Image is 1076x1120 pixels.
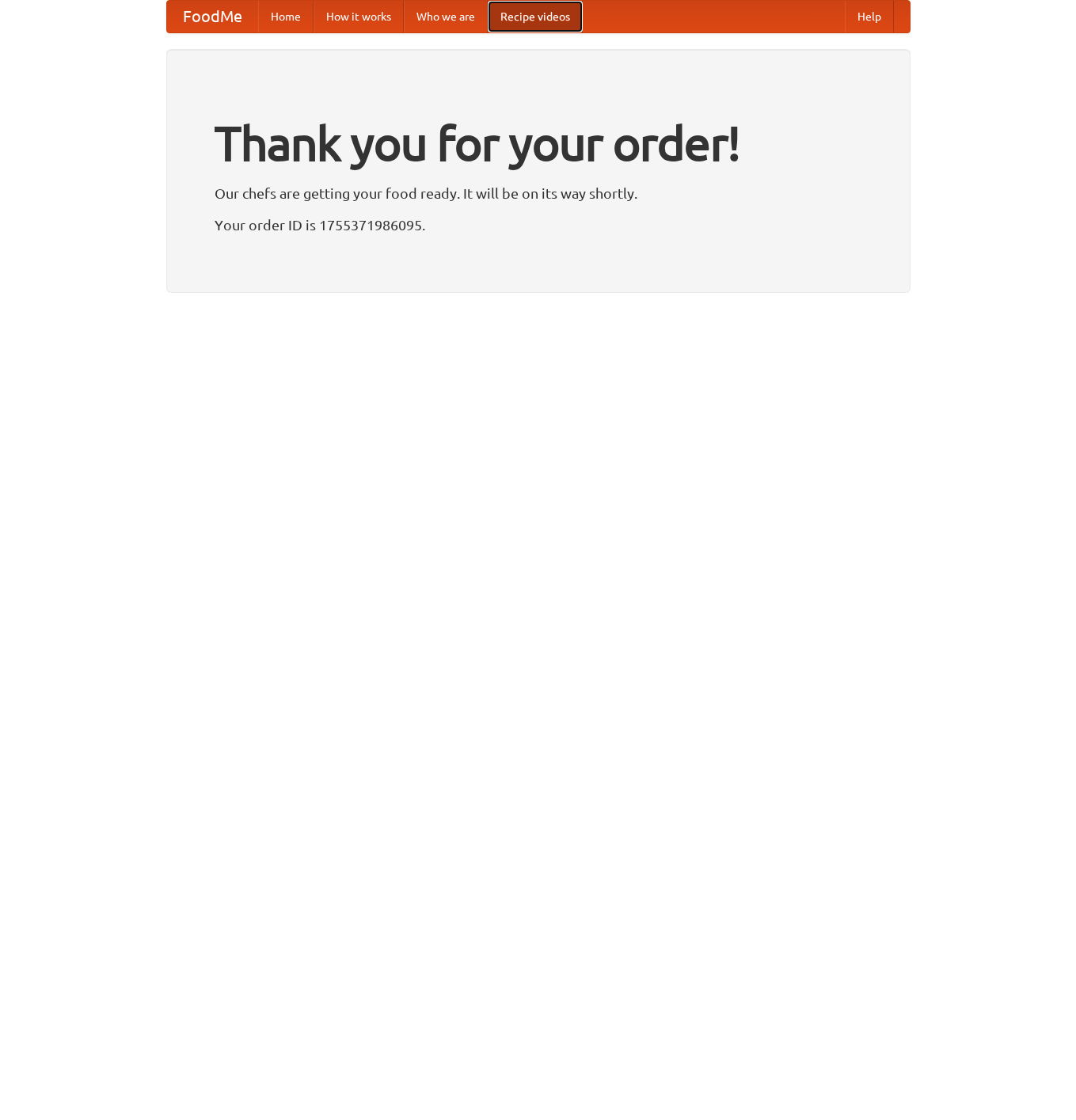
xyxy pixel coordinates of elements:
[167,1,258,32] a: FoodMe
[404,1,488,32] a: Who we are
[845,1,894,32] a: Help
[314,1,404,32] a: How it works
[488,1,583,32] a: Recipe videos
[258,1,314,32] a: Home
[215,105,862,181] h1: Thank you for your order!
[215,213,862,237] p: Your order ID is 1755371986095.
[215,181,862,205] p: Our chefs are getting your food ready. It will be on its way shortly.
